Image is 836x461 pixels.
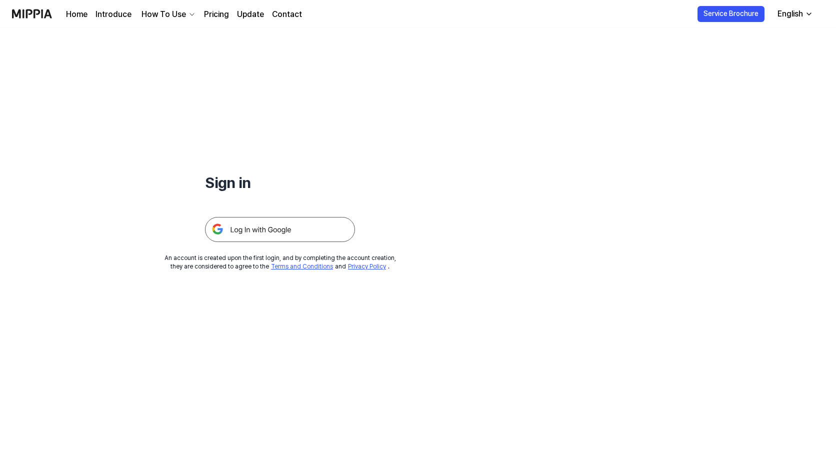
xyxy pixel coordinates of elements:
img: 구글 로그인 버튼 [205,217,355,242]
a: Terms and Conditions [271,263,333,270]
a: Update [237,8,264,20]
button: English [769,4,819,24]
a: Home [66,8,87,20]
div: How To Use [139,8,188,20]
a: Contact [272,8,302,20]
a: Introduce [95,8,131,20]
a: Pricing [204,8,229,20]
button: Service Brochure [697,6,764,22]
button: How To Use [139,8,196,20]
div: An account is created upon the first login, and by completing the account creation, they are cons... [164,254,396,271]
a: Privacy Policy [348,263,386,270]
h1: Sign in [205,172,355,193]
div: English [775,8,805,20]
